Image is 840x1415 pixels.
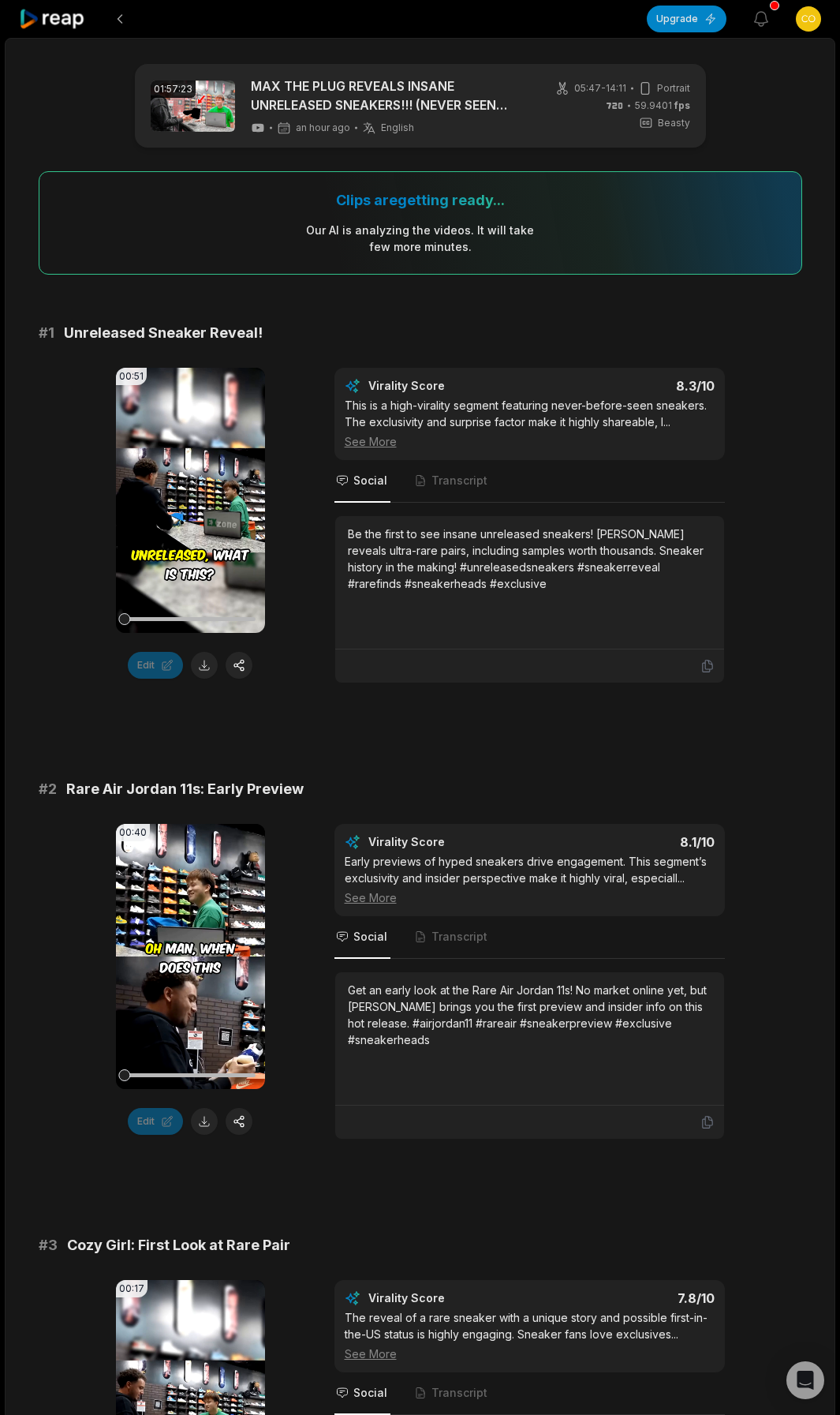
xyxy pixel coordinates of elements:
span: English [381,122,414,134]
nav: Tabs [334,1372,725,1415]
span: Rare Air Jordan 11s: Early Preview [66,778,304,800]
span: Social [353,1385,387,1401]
div: Virality Score [368,834,538,850]
span: 05:47 - 14:11 [574,81,626,95]
div: Clips are getting ready... [336,191,505,209]
button: Edit [128,652,183,679]
span: fps [674,99,690,111]
span: # 1 [39,322,54,344]
div: See More [345,889,715,906]
span: Transcript [431,929,487,945]
nav: Tabs [334,460,725,503]
div: Be the first to see insane unreleased sneakers! [PERSON_NAME] reveals ultra-rare pairs, including... [348,526,711,592]
div: Virality Score [368,378,538,394]
a: MAX THE PLUG REVEALS INSANE UNRELEASED SNEAKERS!!! (NEVER SEEN BEFORE) [251,77,523,114]
span: Beasty [658,116,690,130]
div: The reveal of a rare sneaker with a unique story and possible first-in-the-US status is highly en... [345,1309,715,1362]
div: See More [345,1346,715,1362]
span: 59.9401 [635,99,690,113]
video: Your browser does not support mp4 format. [116,824,265,1089]
span: an hour ago [296,122,350,134]
button: Upgrade [647,6,726,32]
span: Transcript [431,473,487,489]
span: Transcript [431,1385,487,1401]
button: Edit [128,1108,183,1135]
div: Our AI is analyzing the video s . It will take few more minutes. [305,222,535,255]
span: # 3 [39,1234,58,1256]
span: Unreleased Sneaker Reveal! [64,322,263,344]
span: Cozy Girl: First Look at Rare Pair [67,1234,290,1256]
span: Social [353,473,387,489]
div: Get an early look at the Rare Air Jordan 11s! No market online yet, but [PERSON_NAME] brings you ... [348,982,711,1048]
span: # 2 [39,778,57,800]
div: See More [345,433,715,450]
div: Early previews of hyped sneakers drive engagement. This segment’s exclusivity and insider perspec... [345,853,715,906]
div: Open Intercom Messenger [786,1361,824,1399]
div: This is a high-virality segment featuring never-before-seen sneakers. The exclusivity and surpris... [345,397,715,450]
video: Your browser does not support mp4 format. [116,368,265,633]
div: 8.3 /10 [545,378,715,394]
div: Virality Score [368,1290,538,1306]
nav: Tabs [334,916,725,959]
span: Social [353,929,387,945]
div: 7.8 /10 [545,1290,715,1306]
span: Portrait [657,81,690,95]
div: 8.1 /10 [545,834,715,850]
